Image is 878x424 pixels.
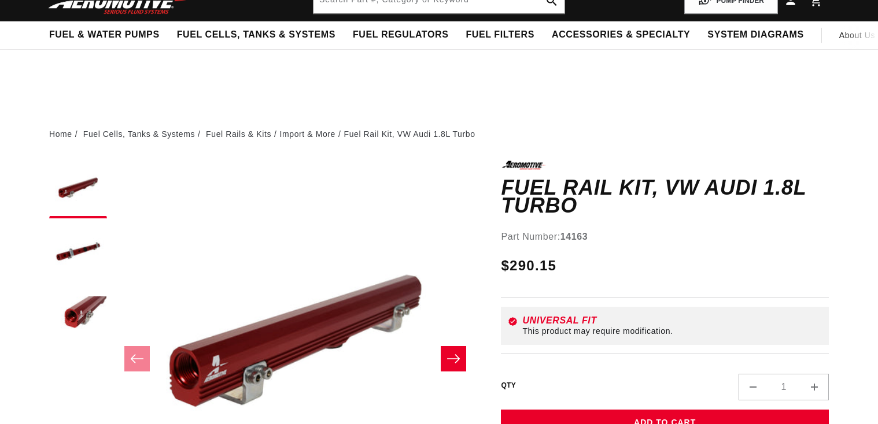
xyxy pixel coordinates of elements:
[49,288,107,345] button: Load image 3 in gallery view
[699,21,812,49] summary: System Diagrams
[543,21,699,49] summary: Accessories & Specialty
[124,346,150,371] button: Slide left
[49,29,160,41] span: Fuel & Water Pumps
[49,161,107,218] button: Load image 1 in gallery view
[501,255,556,276] span: $290.15
[49,128,72,140] a: Home
[501,178,829,215] h1: Fuel Rail Kit, VW Audi 1.8L Turbo
[441,346,466,371] button: Slide right
[466,29,534,41] span: Fuel Filters
[839,31,875,40] span: About Us
[522,316,822,325] div: Universal Fit
[177,29,335,41] span: Fuel Cells, Tanks & Systems
[344,21,457,49] summary: Fuel Regulators
[168,21,344,49] summary: Fuel Cells, Tanks & Systems
[49,128,829,140] nav: breadcrumbs
[501,229,829,244] div: Part Number:
[707,29,803,41] span: System Diagrams
[457,21,543,49] summary: Fuel Filters
[206,128,271,140] a: Fuel Rails & Kits
[552,29,690,41] span: Accessories & Specialty
[353,29,448,41] span: Fuel Regulators
[83,128,204,140] li: Fuel Cells, Tanks & Systems
[560,232,588,241] strong: 14163
[522,326,822,336] div: This product may require modification.
[49,224,107,282] button: Load image 2 in gallery view
[501,381,516,390] label: QTY
[40,21,168,49] summary: Fuel & Water Pumps
[280,128,344,140] li: Import & More
[344,128,475,140] li: Fuel Rail Kit, VW Audi 1.8L Turbo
